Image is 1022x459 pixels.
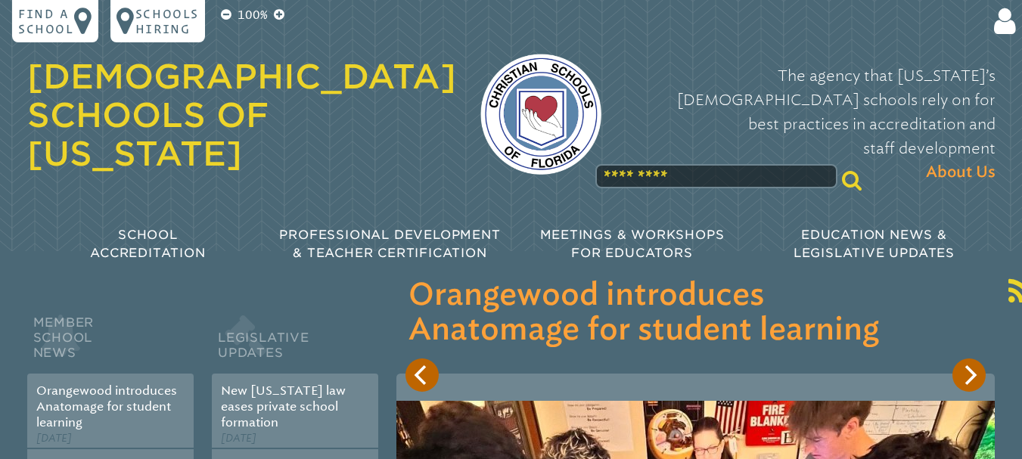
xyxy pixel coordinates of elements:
a: [DEMOGRAPHIC_DATA] Schools of [US_STATE] [27,57,456,173]
a: New [US_STATE] law eases private school formation [221,383,346,430]
h2: Member School News [27,312,194,374]
p: Schools Hiring [135,6,199,36]
h2: Legislative Updates [212,312,378,374]
span: Professional Development & Teacher Certification [279,228,500,260]
a: Orangewood introduces Anatomage for student learning [36,383,177,430]
span: Education News & Legislative Updates [794,228,955,260]
p: 100% [235,6,271,24]
button: Next [952,358,986,392]
span: Meetings & Workshops for Educators [540,228,725,260]
button: Previous [405,358,439,392]
p: The agency that [US_STATE]’s [DEMOGRAPHIC_DATA] schools rely on for best practices in accreditati... [626,64,996,185]
h3: Orangewood introduces Anatomage for student learning [408,278,983,348]
span: School Accreditation [90,228,205,260]
span: [DATE] [221,432,256,445]
img: csf-logo-web-colors.png [480,54,601,175]
span: About Us [926,160,996,185]
p: Find a school [18,6,74,36]
span: [DATE] [36,432,72,445]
